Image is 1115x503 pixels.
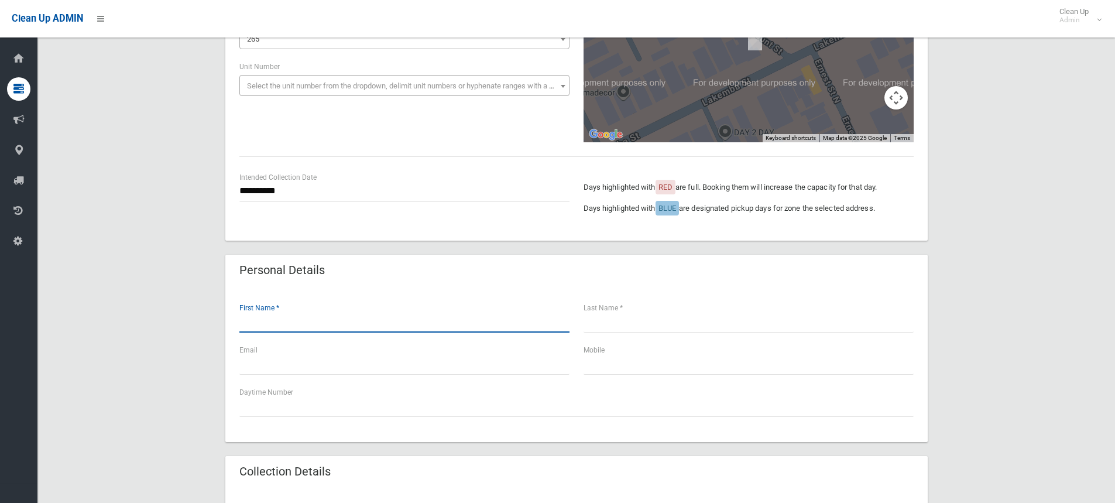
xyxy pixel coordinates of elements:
span: RED [658,183,673,191]
span: Map data ©2025 Google [823,135,887,141]
span: 265 [239,28,569,49]
span: Clean Up [1054,7,1100,25]
a: Open this area in Google Maps (opens a new window) [586,127,625,142]
p: Days highlighted with are designated pickup days for zone the selected address. [584,201,914,215]
p: Days highlighted with are full. Booking them will increase the capacity for that day. [584,180,914,194]
a: Terms (opens in new tab) [894,135,910,141]
span: Clean Up ADMIN [12,13,83,24]
header: Collection Details [225,460,345,483]
button: Keyboard shortcuts [766,134,816,142]
img: Google [586,127,625,142]
button: Map camera controls [884,86,908,110]
span: BLUE [658,204,676,213]
div: 265 Lakemba Street, LAKEMBA NSW 2195 [743,26,767,55]
span: 265 [247,35,259,43]
span: Select the unit number from the dropdown, delimit unit numbers or hyphenate ranges with a comma [247,81,574,90]
header: Personal Details [225,259,339,282]
small: Admin [1059,16,1089,25]
span: 265 [242,31,567,47]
